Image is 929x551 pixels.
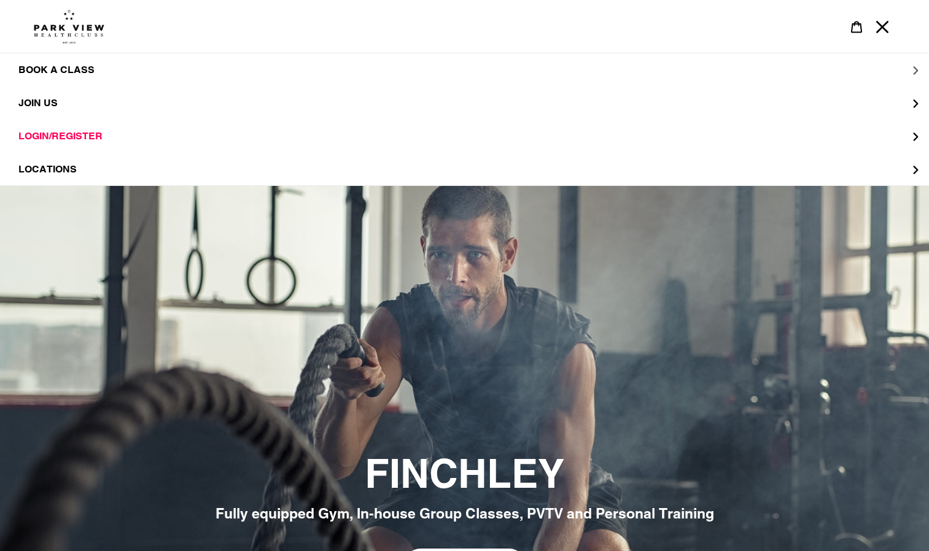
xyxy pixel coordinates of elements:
span: JOIN US [18,97,58,109]
span: LOCATIONS [18,163,77,175]
h2: FINCHLEY [130,450,799,498]
button: Menu [869,13,895,40]
span: LOGIN/REGISTER [18,130,103,142]
span: Fully equipped Gym, In-house Group Classes, PVTV and Personal Training [216,505,714,522]
span: BOOK A CLASS [18,64,95,76]
img: Park view health clubs is a gym near you. [34,9,104,44]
